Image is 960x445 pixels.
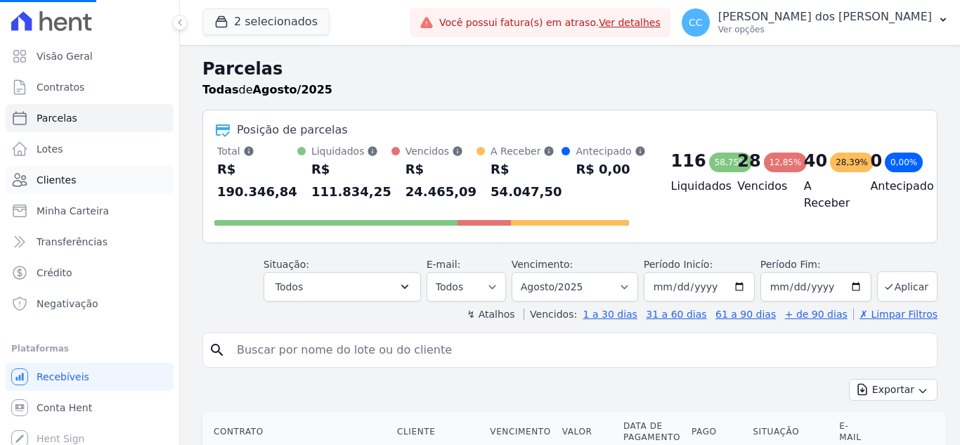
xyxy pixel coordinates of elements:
label: ↯ Atalhos [467,309,514,320]
a: 1 a 30 dias [583,309,637,320]
a: 31 a 60 dias [646,309,706,320]
div: A Receber [491,144,562,158]
label: Vencidos: [524,309,577,320]
input: Buscar por nome do lote ou do cliente [228,336,931,364]
span: Transferências [37,235,108,249]
label: Período Fim: [760,257,871,272]
div: Posição de parcelas [237,122,348,138]
div: 58,75% [709,153,753,172]
div: R$ 54.047,50 [491,158,562,203]
span: Conta Hent [37,401,92,415]
a: + de 90 dias [785,309,848,320]
a: Ver detalhes [599,17,661,28]
div: 0 [870,150,882,172]
a: Lotes [6,135,174,163]
div: R$ 111.834,25 [311,158,391,203]
h4: Vencidos [737,178,781,195]
label: Situação: [264,259,309,270]
button: 2 selecionados [202,8,330,35]
div: 40 [804,150,827,172]
span: Você possui fatura(s) em atraso. [439,15,661,30]
div: Total [217,144,297,158]
div: Vencidos [406,144,476,158]
a: Transferências [6,228,174,256]
p: de [202,82,332,98]
div: Antecipado [576,144,645,158]
div: 0,00% [885,153,923,172]
button: Aplicar [877,271,938,302]
label: Período Inicío: [644,259,713,270]
h4: A Receber [804,178,848,212]
button: Todos [264,272,421,302]
span: Contratos [37,80,84,94]
div: 12,85% [764,153,807,172]
a: Contratos [6,73,174,101]
a: Negativação [6,290,174,318]
strong: Todas [202,83,239,96]
i: search [209,342,226,359]
div: R$ 24.465,09 [406,158,476,203]
a: 61 a 90 dias [715,309,776,320]
span: Negativação [37,297,98,311]
a: Conta Hent [6,394,174,422]
div: 116 [671,150,706,172]
div: Liquidados [311,144,391,158]
a: Minha Carteira [6,197,174,225]
p: Ver opções [718,24,932,35]
strong: Agosto/2025 [253,83,332,96]
span: Crédito [37,266,72,280]
a: Crédito [6,259,174,287]
span: Recebíveis [37,370,89,384]
span: Lotes [37,142,63,156]
div: R$ 0,00 [576,158,645,181]
span: Clientes [37,173,76,187]
a: Parcelas [6,104,174,132]
span: Visão Geral [37,49,93,63]
a: Clientes [6,166,174,194]
div: Plataformas [11,340,168,357]
button: Exportar [849,379,938,401]
a: Recebíveis [6,363,174,391]
button: CC [PERSON_NAME] dos [PERSON_NAME] Ver opções [670,3,960,42]
div: 28,39% [830,153,874,172]
span: CC [689,18,703,27]
span: Minha Carteira [37,204,109,218]
div: R$ 190.346,84 [217,158,297,203]
h4: Liquidados [671,178,715,195]
span: Todos [275,278,303,295]
p: [PERSON_NAME] dos [PERSON_NAME] [718,10,932,24]
span: Parcelas [37,111,77,125]
a: Visão Geral [6,42,174,70]
h2: Parcelas [202,56,938,82]
label: Vencimento: [512,259,573,270]
a: ✗ Limpar Filtros [853,309,938,320]
label: E-mail: [427,259,461,270]
h4: Antecipado [870,178,914,195]
div: 28 [737,150,760,172]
